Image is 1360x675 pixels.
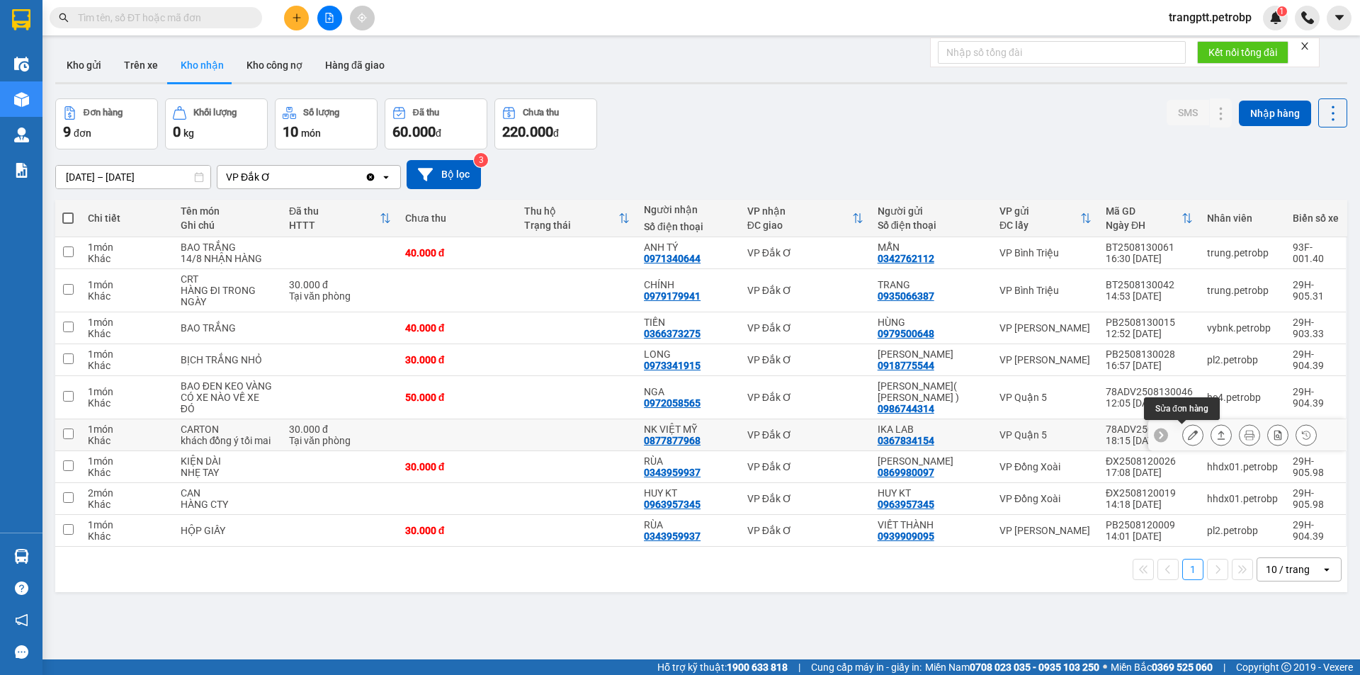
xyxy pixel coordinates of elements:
div: Tại văn phòng [289,290,391,302]
div: 50.000 đ [405,392,511,403]
div: Khác [88,328,166,339]
div: Tên món [181,205,275,217]
img: solution-icon [14,163,29,178]
button: plus [284,6,309,30]
span: aim [357,13,367,23]
span: 10 [283,123,298,140]
div: 29H-905.98 [1293,487,1339,510]
input: Selected VP Đắk Ơ. [272,170,273,184]
div: 0869980097 [878,467,934,478]
svg: open [380,171,392,183]
th: Toggle SortBy [1099,200,1200,237]
div: HỘP GIẤY [181,525,275,536]
span: 1 [1279,6,1284,16]
button: Kết nối tổng đài [1197,41,1288,64]
div: Khác [88,499,166,510]
div: CÓ XE NÀO VỀ XE ĐÓ [181,392,275,414]
div: VP [PERSON_NAME] [999,354,1092,365]
div: 29H-905.31 [1293,279,1339,302]
div: 30.000 đ [289,279,391,290]
th: Toggle SortBy [740,200,871,237]
div: NGA [644,386,733,397]
div: 0973341915 [644,360,701,371]
span: món [301,127,321,139]
div: 0343959937 [644,531,701,542]
span: 220.000 [502,123,553,140]
div: CHÍNH [644,279,733,290]
button: Hàng đã giao [314,48,396,82]
div: Khác [88,467,166,478]
div: MINH CHÂU( HỒNG ĐIỆP ) [878,380,985,403]
div: Đơn hàng [84,108,123,118]
button: Kho nhận [169,48,235,82]
div: Đã thu [289,205,380,217]
div: VP [PERSON_NAME] [999,525,1092,536]
div: HUY KT [878,487,985,499]
div: trung.petrobp [1207,247,1279,259]
button: Bộ lọc [407,160,481,189]
div: vybnk.petrobp [1207,322,1279,334]
button: Nhập hàng [1239,101,1311,126]
div: Người nhận [644,204,733,215]
div: Thu hộ [524,205,618,217]
div: Người gửi [878,205,985,217]
span: 9 [63,123,71,140]
button: Đã thu60.000đ [385,98,487,149]
div: BT2508130042 [1106,279,1193,290]
span: Miền Nam [925,659,1099,675]
div: hc4.petrobp [1207,392,1279,403]
div: Sửa đơn hàng [1144,397,1220,420]
div: VP Đắk Ơ [747,285,863,296]
div: LONG [644,348,733,360]
div: 0367834154 [878,435,934,446]
div: 1 món [88,317,166,328]
div: Ngày ĐH [1106,220,1181,231]
div: 40.000 đ [405,322,511,334]
span: đ [436,127,441,139]
div: 29H-904.39 [1293,386,1339,409]
button: aim [350,6,375,30]
span: plus [292,13,302,23]
div: ĐX2508120019 [1106,487,1193,499]
div: 0963957345 [878,499,934,510]
div: 0939909095 [878,531,934,542]
div: Biển số xe [1293,212,1339,224]
div: IKA LAB [878,424,985,435]
div: 30.000 đ [405,354,511,365]
div: RÙA [644,519,733,531]
span: ⚪️ [1103,664,1107,670]
div: 40.000 đ [405,247,511,259]
div: 0918775544 [878,360,934,371]
div: 29H-904.39 [1293,348,1339,371]
div: 0366373275 [644,328,701,339]
img: warehouse-icon [14,549,29,564]
span: search [59,13,69,23]
div: VP Bình Triệu [999,247,1092,259]
span: Hỗ trợ kỹ thuật: [657,659,788,675]
div: Khác [88,290,166,302]
div: VP gửi [999,205,1080,217]
div: 0963957345 [644,499,701,510]
div: BT2508130061 [1106,242,1193,253]
div: Chưa thu [405,212,511,224]
div: VP nhận [747,205,852,217]
span: notification [15,613,28,627]
div: ĐX2508120026 [1106,455,1193,467]
div: 14/8 NHẬN HÀNG [181,253,275,264]
div: VP Đắk Ơ [747,525,863,536]
div: VP Đắk Ơ [747,493,863,504]
div: VP Đồng Xoài [999,493,1092,504]
div: Khác [88,397,166,409]
div: 1 món [88,279,166,290]
div: Khối lượng [193,108,237,118]
span: question-circle [15,582,28,595]
div: 17:08 [DATE] [1106,467,1193,478]
button: Chưa thu220.000đ [494,98,597,149]
div: HÙNG [878,317,985,328]
div: 14:53 [DATE] [1106,290,1193,302]
th: Toggle SortBy [282,200,398,237]
div: NK VIỆT MỸ [644,424,733,435]
span: caret-down [1333,11,1346,24]
div: VP Đắk Ơ [747,247,863,259]
img: warehouse-icon [14,57,29,72]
